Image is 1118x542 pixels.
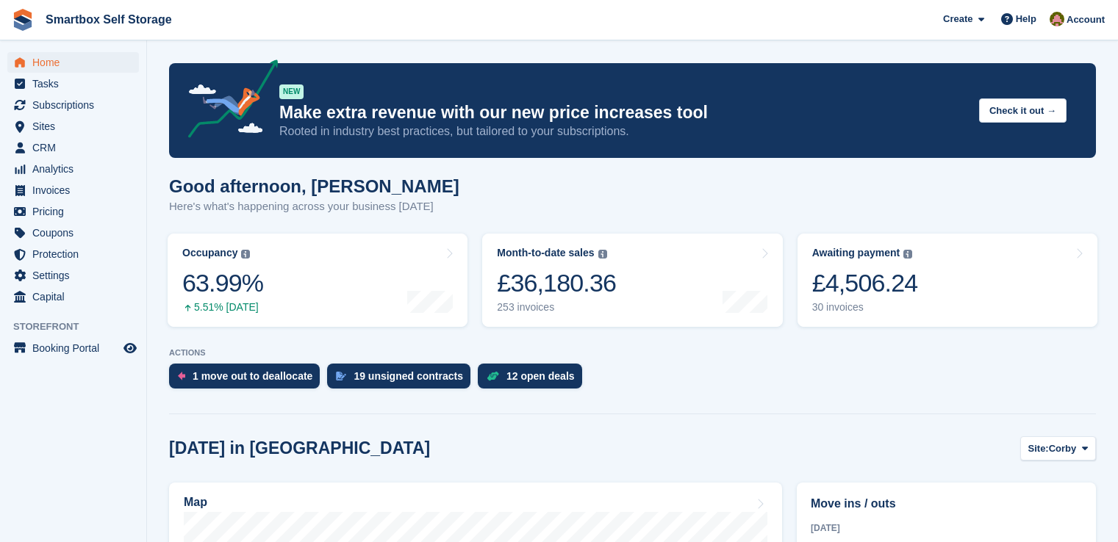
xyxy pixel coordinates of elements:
[7,223,139,243] a: menu
[32,159,121,179] span: Analytics
[7,180,139,200] a: menu
[169,438,430,458] h2: [DATE] in [GEOGRAPHIC_DATA]
[812,301,918,314] div: 30 invoices
[487,371,499,381] img: deal-1b604bf984904fb50ccaf53a9ad4b4a5d6e5aea283cecdc64d6e3604feb123c2.svg
[598,250,607,259] img: icon-info-grey-7440780725fd019a000dd9b08b2336e03edf1995a4989e88bcd33f0948082b44.svg
[279,123,967,140] p: Rooted in industry best practices, but tailored to your subscriptions.
[812,247,900,259] div: Awaiting payment
[32,286,121,307] span: Capital
[182,268,263,298] div: 63.99%
[1016,12,1036,26] span: Help
[497,268,616,298] div: £36,180.36
[811,495,1082,513] h2: Move ins / outs
[169,198,459,215] p: Here's what's happening across your business [DATE]
[193,370,312,382] div: 1 move out to deallocate
[336,372,346,380] img: contract_signature_icon-13c848040528278c33f63329250d36e43548de30e8caae1d1a13099fd9432cc5.svg
[178,372,185,380] img: move_outs_to_deallocate_icon-f764333ba52eb49d3ac5e1228854f67142a1ed5810a6f6cc68b1a99e826820c5.svg
[7,52,139,73] a: menu
[279,84,304,99] div: NEW
[7,338,139,358] a: menu
[7,286,139,307] a: menu
[32,223,121,243] span: Coupons
[7,95,139,115] a: menu
[182,247,237,259] div: Occupancy
[182,301,263,314] div: 5.51% [DATE]
[1050,12,1064,26] img: Alex Selenitsas
[32,201,121,222] span: Pricing
[354,370,463,382] div: 19 unsigned contracts
[279,102,967,123] p: Make extra revenue with our new price increases tool
[506,370,575,382] div: 12 open deals
[7,159,139,179] a: menu
[32,95,121,115] span: Subscriptions
[121,339,139,357] a: Preview store
[169,176,459,196] h1: Good afternoon, [PERSON_NAME]
[798,234,1097,327] a: Awaiting payment £4,506.24 30 invoices
[32,137,121,158] span: CRM
[13,319,146,334] span: Storefront
[169,364,327,396] a: 1 move out to deallocate
[32,180,121,200] span: Invoices
[497,247,594,259] div: Month-to-date sales
[497,301,616,314] div: 253 invoices
[811,521,1082,535] div: [DATE]
[1049,441,1077,456] span: Corby
[1028,441,1049,456] span: Site:
[482,234,782,327] a: Month-to-date sales £36,180.36 253 invoices
[32,244,121,264] span: Protection
[176,59,279,143] img: price-adjustments-announcement-icon-8257ccfd72463d97f412b2fc003d46551f7dbcb40ab6d574587a9cd5c0d94...
[32,73,121,94] span: Tasks
[7,137,139,158] a: menu
[184,496,207,509] h2: Map
[478,364,590,396] a: 12 open deals
[327,364,478,396] a: 19 unsigned contracts
[943,12,972,26] span: Create
[32,116,121,137] span: Sites
[903,250,912,259] img: icon-info-grey-7440780725fd019a000dd9b08b2336e03edf1995a4989e88bcd33f0948082b44.svg
[7,73,139,94] a: menu
[40,7,178,32] a: Smartbox Self Storage
[812,268,918,298] div: £4,506.24
[32,265,121,286] span: Settings
[12,9,34,31] img: stora-icon-8386f47178a22dfd0bd8f6a31ec36ba5ce8667c1dd55bd0f319d3a0aa187defe.svg
[169,348,1096,358] p: ACTIONS
[241,250,250,259] img: icon-info-grey-7440780725fd019a000dd9b08b2336e03edf1995a4989e88bcd33f0948082b44.svg
[7,265,139,286] a: menu
[32,52,121,73] span: Home
[7,116,139,137] a: menu
[7,244,139,264] a: menu
[32,338,121,358] span: Booking Portal
[1067,12,1105,27] span: Account
[168,234,467,327] a: Occupancy 63.99% 5.51% [DATE]
[7,201,139,222] a: menu
[979,98,1067,123] button: Check it out →
[1020,436,1096,460] button: Site: Corby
